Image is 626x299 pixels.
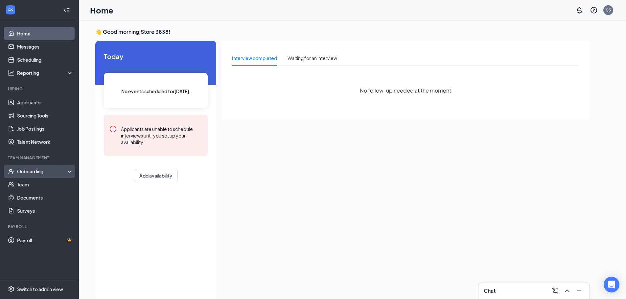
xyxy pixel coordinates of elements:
[575,287,583,295] svg: Minimize
[563,287,571,295] svg: ChevronUp
[17,204,73,217] a: Surveys
[8,286,14,292] svg: Settings
[606,7,611,13] div: S3
[8,70,14,76] svg: Analysis
[63,7,70,13] svg: Collapse
[109,125,117,133] svg: Error
[95,28,590,35] h3: 👋 Good morning, Store 3838 !
[17,27,73,40] a: Home
[574,286,584,296] button: Minimize
[7,7,14,13] svg: WorkstreamLogo
[134,169,178,182] button: Add availability
[17,40,73,53] a: Messages
[17,135,73,148] a: Talent Network
[8,155,72,160] div: Team Management
[232,54,277,62] div: Interview completed
[551,287,559,295] svg: ComposeMessage
[604,277,619,292] div: Open Intercom Messenger
[17,191,73,204] a: Documents
[575,6,583,14] svg: Notifications
[121,88,191,95] span: No events scheduled for [DATE] .
[550,286,561,296] button: ComposeMessage
[288,54,337,62] div: Waiting for an interview
[17,96,73,109] a: Applicants
[90,5,113,16] h1: Home
[8,86,72,92] div: Hiring
[590,6,598,14] svg: QuestionInfo
[8,168,14,175] svg: UserCheck
[17,53,73,66] a: Scheduling
[17,168,68,175] div: Onboarding
[562,286,572,296] button: ChevronUp
[360,86,451,95] span: No follow-up needed at the moment
[104,51,208,61] span: Today
[17,109,73,122] a: Sourcing Tools
[8,224,72,229] div: Payroll
[17,178,73,191] a: Team
[484,287,496,294] h3: Chat
[17,70,74,76] div: Reporting
[17,286,63,292] div: Switch to admin view
[121,125,202,145] div: Applicants are unable to schedule interviews until you set up your availability.
[17,234,73,247] a: PayrollCrown
[17,122,73,135] a: Job Postings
